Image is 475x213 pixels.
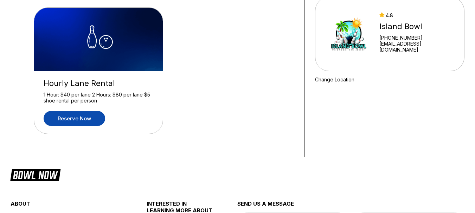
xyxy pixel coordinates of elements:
div: about [11,200,124,211]
div: 4.8 [379,12,455,18]
a: [EMAIL_ADDRESS][DOMAIN_NAME] [379,41,455,53]
img: Island Bowl [325,8,373,60]
div: [PHONE_NUMBER] [379,35,455,41]
div: Island Bowl [379,22,455,31]
div: Hourly Lane Rental [44,79,153,88]
a: Change Location [315,76,354,82]
div: 1 Hour: $40 per lane 2 Hours: $80 per lane $5 shoe rental per person [44,92,153,104]
div: send us a message [237,200,464,213]
a: Reserve now [44,111,105,126]
img: Hourly Lane Rental [34,8,163,71]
